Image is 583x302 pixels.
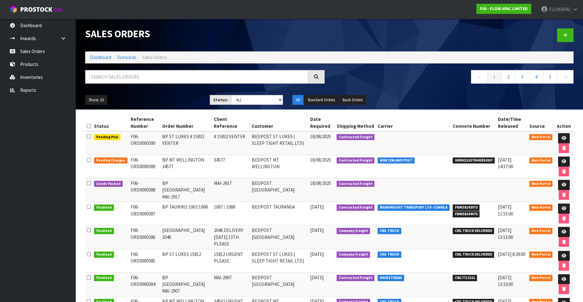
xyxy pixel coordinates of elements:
[250,272,309,296] td: BEDPOST [GEOGRAPHIC_DATA]
[250,131,309,155] td: BEDPOST ST LUKES ( SLEEP TIGHT RETAIL LTD)
[334,70,574,86] nav: Page navigation
[498,204,513,216] span: [DATE] 11:55:00
[161,178,212,202] td: BP [GEOGRAPHIC_DATA] MAI-2917
[129,202,161,225] td: F06-ORD0000387
[90,54,111,60] a: Dashboard
[161,272,212,296] td: BP [GEOGRAPHIC_DATA] MAI-2907
[129,114,161,131] th: Reference Number
[310,157,331,163] span: 18/08/2025
[498,157,513,169] span: [DATE] 14:37:00
[378,252,401,258] span: CWL TRUCK
[212,178,250,202] td: MAI-2917
[337,157,375,164] span: Contracted Freight
[161,249,212,272] td: BP ST LUKES 15812
[529,70,543,84] a: 4
[142,54,167,60] span: Sales Orders
[161,131,212,155] td: BP ST LUKES # 15832 VENTER
[129,225,161,249] td: F06-ORD0000386
[337,134,375,140] span: Contracted Freight
[310,133,331,139] span: 18/08/2025
[451,114,497,131] th: Connote Number
[557,70,574,84] a: →
[212,202,250,225] td: 1067 / 1068
[376,114,451,131] th: Carrier
[453,275,477,281] span: CWL7712221
[378,228,401,234] span: CWL TRUCK
[129,272,161,296] td: F06-ORD0000384
[92,114,129,131] th: Status
[212,131,250,155] td: # 15832 VENTER
[529,181,553,187] span: Web Portal
[129,155,161,178] td: F06-ORD0000389
[339,95,366,105] button: Back Orders
[310,251,324,257] span: [DATE]
[529,252,553,258] span: Web Portal
[212,225,250,249] td: 2046 DELIVERY [DATE] 13TH PLEASE
[212,249,250,272] td: 15812 URGENT PLEASE
[117,54,137,60] a: Outwards
[161,155,212,178] td: BP MT WELLINGTON 34577
[310,204,324,210] span: [DATE]
[543,70,557,84] a: 5
[529,204,553,211] span: Web Portal
[453,157,495,164] span: 00894210379940354307
[471,70,488,84] a: ←
[161,202,212,225] td: BP TAURIKO 1067/1068
[453,228,494,234] span: CWL TRUCK DELIVERED
[496,114,528,131] th: Date/Time Released
[378,204,450,211] span: MAINFREIGHT TRANSPORT LTD -CONWLA
[337,252,370,258] span: Company Freight
[515,70,529,84] a: 3
[337,181,375,187] span: Contracted Freight
[54,7,63,13] small: WMS
[250,155,309,178] td: BEDPOST MT WELLINGTON
[250,202,309,225] td: BEDPOST TAURANGA
[337,228,370,234] span: Company Freight
[309,114,335,131] th: Date Required
[554,114,574,131] th: Action
[337,275,375,281] span: Contracted Freight
[85,28,325,39] h1: Sales Orders
[310,275,324,281] span: [DATE]
[498,227,513,240] span: [DATE] 13:13:00
[498,275,513,287] span: [DATE] 13:32:00
[129,131,161,155] td: F06-ORD0000390
[337,204,375,211] span: Contracted Freight
[94,181,123,187] span: Goods Packed
[310,227,324,233] span: [DATE]
[129,249,161,272] td: F06-ORD0000385
[529,157,553,164] span: Web Portal
[453,252,494,258] span: CWL TRUCK DELIVERED
[528,114,554,131] th: Source
[85,95,107,105] button: Show: 10
[212,114,250,131] th: Client Reference
[85,70,308,84] input: Search sales orders
[20,5,52,14] span: ProStock
[378,275,404,281] span: MAINSTREAM
[212,155,250,178] td: 34577
[453,211,480,217] span: FWM58244076
[94,275,114,281] span: Finalised
[94,204,114,211] span: Finalised
[480,6,528,11] strong: F06 - FLOW APAC LIMITED
[304,95,339,105] button: Standard Orders
[378,157,415,164] span: NEW ZEALAND POST
[250,249,309,272] td: BEDPOST ST LUKES ( SLEEP TIGHT RETAIL LTD)
[161,114,212,131] th: Order Number
[94,228,114,234] span: Finalised
[250,178,309,202] td: BEDPOST [GEOGRAPHIC_DATA]
[9,5,17,13] img: cube-alt.png
[129,178,161,202] td: F06-ORD0000388
[250,225,309,249] td: BEDPOST [GEOGRAPHIC_DATA]
[529,134,553,140] span: Web Portal
[498,251,525,257] span: [DATE] 8:29:00
[529,275,553,281] span: Web Portal
[94,134,121,140] span: Pending Pick
[250,114,309,131] th: Customer
[310,180,331,186] span: 18/08/2025
[94,252,114,258] span: Finalised
[529,228,553,234] span: Web Portal
[213,97,228,103] strong: Status:
[549,6,571,12] span: FLOWAPAC
[292,95,303,105] button: All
